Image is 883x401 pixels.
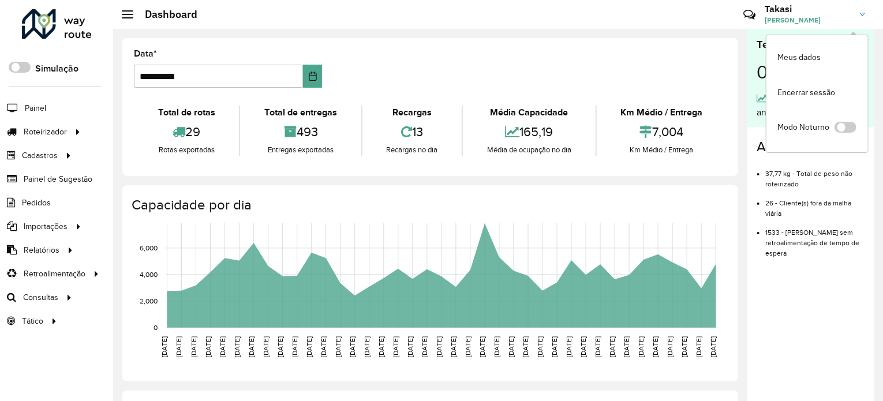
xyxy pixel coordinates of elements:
text: 6,000 [140,244,158,252]
label: Simulação [35,62,78,76]
text: [DATE] [262,336,270,357]
div: Total de entregas [243,106,358,119]
div: 7,004 [600,119,724,144]
h4: Capacidade por dia [132,197,727,213]
span: Retroalimentação [24,268,85,280]
span: Painel de Sugestão [24,173,92,185]
div: 22,58% menor que o dia anterior [757,92,865,119]
text: [DATE] [320,336,327,357]
text: [DATE] [291,336,298,357]
span: Roteirizador [24,126,67,138]
div: Km Médio / Entrega [600,106,724,119]
text: [DATE] [551,336,558,357]
text: 4,000 [140,271,158,278]
text: [DATE] [161,336,169,357]
h2: Dashboard [133,8,197,21]
li: 26 - Cliente(s) fora da malha viária [765,189,865,219]
div: 29 [137,119,236,144]
a: Meus dados [766,40,868,75]
div: Km Médio / Entrega [600,144,724,156]
label: Data [134,47,157,61]
text: [DATE] [392,336,399,357]
span: Modo Noturno [778,121,830,133]
text: [DATE] [435,336,443,357]
text: 2,000 [140,297,158,305]
div: Média Capacidade [466,106,592,119]
text: [DATE] [219,336,226,357]
text: [DATE] [406,336,414,357]
div: Recargas no dia [365,144,459,156]
div: 00:01:12 [757,53,865,92]
a: Encerrar sessão [766,75,868,110]
div: Recargas [365,106,459,119]
text: [DATE] [493,336,500,357]
text: [DATE] [377,336,385,357]
text: [DATE] [464,336,472,357]
text: [DATE] [536,336,544,357]
text: [DATE] [594,336,601,357]
text: [DATE] [363,336,371,357]
li: 1533 - [PERSON_NAME] sem retroalimentação de tempo de espera [765,219,865,258]
text: [DATE] [507,336,515,357]
div: 165,19 [466,119,592,144]
span: Pedidos [22,197,51,209]
div: Tempo médio por rota [757,37,865,53]
span: [PERSON_NAME] [765,15,851,25]
div: 13 [365,119,459,144]
text: [DATE] [522,336,529,357]
div: Rotas exportadas [137,144,236,156]
text: [DATE] [305,336,313,357]
span: Tático [22,315,43,327]
text: [DATE] [478,336,486,357]
text: [DATE] [190,336,197,357]
li: 37,77 kg - Total de peso não roteirizado [765,160,865,189]
text: [DATE] [248,336,255,357]
text: [DATE] [334,336,342,357]
text: [DATE] [421,336,428,357]
h4: Alertas [757,138,865,155]
text: [DATE] [175,336,183,357]
span: Cadastros [22,149,58,162]
text: [DATE] [204,336,212,357]
text: [DATE] [349,336,356,357]
div: Média de ocupação no dia [466,144,592,156]
span: Relatórios [24,244,59,256]
button: Choose Date [303,65,323,88]
text: 0 [154,324,158,331]
div: 493 [243,119,358,144]
a: Contato Rápido [737,2,762,27]
text: [DATE] [637,336,645,357]
text: [DATE] [276,336,284,357]
text: [DATE] [579,336,587,357]
text: [DATE] [450,336,457,357]
text: [DATE] [709,336,717,357]
span: Painel [25,102,46,114]
text: [DATE] [565,336,573,357]
text: [DATE] [608,336,616,357]
text: [DATE] [623,336,630,357]
text: [DATE] [233,336,241,357]
div: Entregas exportadas [243,144,358,156]
text: [DATE] [695,336,702,357]
text: [DATE] [680,336,688,357]
h3: Takasi [765,3,851,14]
text: [DATE] [652,336,659,357]
div: Total de rotas [137,106,236,119]
span: Importações [24,220,68,233]
text: [DATE] [666,336,674,357]
span: Consultas [23,291,58,303]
